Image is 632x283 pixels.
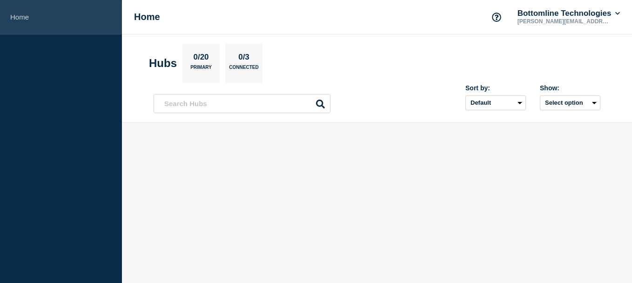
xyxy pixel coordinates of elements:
div: Sort by: [465,84,526,92]
h2: Hubs [149,57,177,70]
div: Show: [540,84,600,92]
input: Search Hubs [154,94,330,113]
h1: Home [134,12,160,22]
p: 0/3 [235,53,253,65]
button: Select option [540,95,600,110]
button: Support [487,7,506,27]
p: Primary [190,65,212,74]
p: Connected [229,65,258,74]
select: Sort by [465,95,526,110]
button: Bottomline Technologies [516,9,622,18]
p: 0/20 [190,53,212,65]
p: [PERSON_NAME][EMAIL_ADDRESS][PERSON_NAME][DOMAIN_NAME] [516,18,612,25]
